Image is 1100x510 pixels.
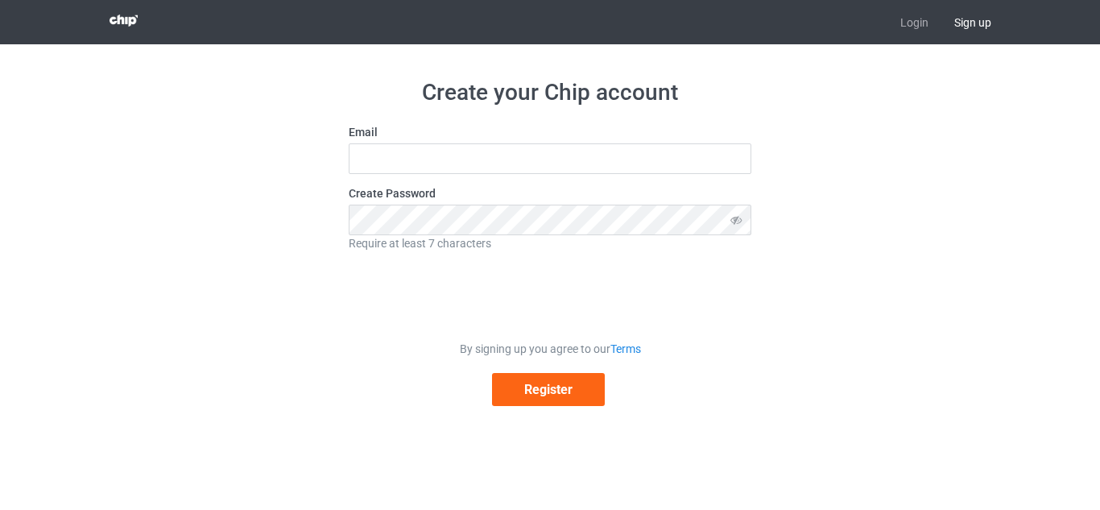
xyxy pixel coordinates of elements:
iframe: reCAPTCHA [428,263,672,325]
h1: Create your Chip account [349,78,751,107]
div: By signing up you agree to our [349,341,751,357]
button: Register [492,373,605,406]
img: 3d383065fc803cdd16c62507c020ddf8.png [110,15,138,27]
a: Terms [610,342,641,355]
label: Email [349,124,751,140]
div: Require at least 7 characters [349,235,751,251]
label: Create Password [349,185,751,201]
